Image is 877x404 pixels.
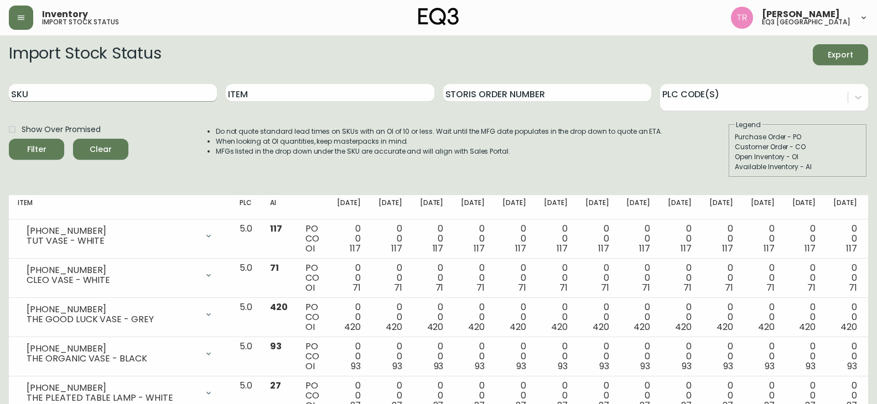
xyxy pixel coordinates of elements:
[577,195,618,219] th: [DATE]
[783,195,825,219] th: [DATE]
[305,224,319,254] div: PO CO
[799,321,816,333] span: 420
[792,302,816,332] div: 0 0
[762,19,850,25] h5: eq3 [GEOGRAPHIC_DATA]
[731,7,753,29] img: 214b9049a7c64896e5c13e8f38ff7a87
[735,120,762,130] legend: Legend
[378,263,402,293] div: 0 0
[807,281,816,294] span: 71
[461,224,485,254] div: 0 0
[378,224,402,254] div: 0 0
[518,281,526,294] span: 71
[626,263,650,293] div: 0 0
[822,48,859,62] span: Export
[585,263,609,293] div: 0 0
[751,302,775,332] div: 0 0
[337,224,361,254] div: 0 0
[735,132,861,142] div: Purchase Order - PO
[386,321,402,333] span: 420
[461,263,485,293] div: 0 0
[642,281,650,294] span: 71
[717,321,733,333] span: 420
[626,302,650,332] div: 0 0
[502,302,526,332] div: 0 0
[792,342,816,371] div: 0 0
[337,263,361,293] div: 0 0
[544,342,568,371] div: 0 0
[824,195,866,219] th: [DATE]
[42,10,88,19] span: Inventory
[847,360,857,372] span: 93
[813,44,868,65] button: Export
[27,226,198,236] div: [PHONE_NUMBER]
[751,342,775,371] div: 0 0
[18,224,222,248] div: [PHONE_NUMBER]TUT VASE - WHITE
[639,242,650,255] span: 117
[559,281,568,294] span: 71
[668,263,692,293] div: 0 0
[700,195,742,219] th: [DATE]
[27,393,198,403] div: THE PLEATED TABLE LAMP - WHITE
[433,242,444,255] span: 117
[352,281,361,294] span: 71
[792,263,816,293] div: 0 0
[723,360,733,372] span: 93
[709,263,733,293] div: 0 0
[434,360,444,372] span: 93
[350,242,361,255] span: 117
[544,263,568,293] div: 0 0
[270,222,282,235] span: 117
[634,321,650,333] span: 420
[682,360,692,372] span: 93
[418,8,459,25] img: logo
[722,242,733,255] span: 117
[27,275,198,285] div: CLEO VASE - WHITE
[452,195,494,219] th: [DATE]
[27,265,198,275] div: [PHONE_NUMBER]
[510,321,526,333] span: 420
[849,281,857,294] span: 71
[544,302,568,332] div: 0 0
[758,321,775,333] span: 420
[598,242,609,255] span: 117
[461,342,485,371] div: 0 0
[476,281,485,294] span: 71
[515,242,526,255] span: 117
[709,224,733,254] div: 0 0
[461,302,485,332] div: 0 0
[18,342,222,366] div: [PHONE_NUMBER]THE ORGANIC VASE - BLACK
[806,360,816,372] span: 93
[231,219,261,259] td: 5.0
[668,302,692,332] div: 0 0
[420,224,444,254] div: 0 0
[468,321,485,333] span: 420
[270,379,281,392] span: 27
[585,342,609,371] div: 0 0
[337,342,361,371] div: 0 0
[82,143,120,156] span: Clear
[231,259,261,298] td: 5.0
[9,139,64,160] button: Filter
[494,195,535,219] th: [DATE]
[27,383,198,393] div: [PHONE_NUMBER]
[585,224,609,254] div: 0 0
[792,224,816,254] div: 0 0
[231,298,261,337] td: 5.0
[231,337,261,376] td: 5.0
[27,305,198,314] div: [PHONE_NUMBER]
[502,224,526,254] div: 0 0
[735,162,861,172] div: Available Inventory - AI
[27,344,198,354] div: [PHONE_NUMBER]
[709,302,733,332] div: 0 0
[675,321,692,333] span: 420
[27,354,198,364] div: THE ORGANIC VASE - BLACK
[344,321,361,333] span: 420
[551,321,568,333] span: 420
[261,195,297,219] th: AI
[392,360,402,372] span: 93
[378,342,402,371] div: 0 0
[216,137,663,146] li: When looking at OI quantities, keep masterpacks in mind.
[18,263,222,287] div: [PHONE_NUMBER]CLEO VASE - WHITE
[833,342,857,371] div: 0 0
[394,281,402,294] span: 71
